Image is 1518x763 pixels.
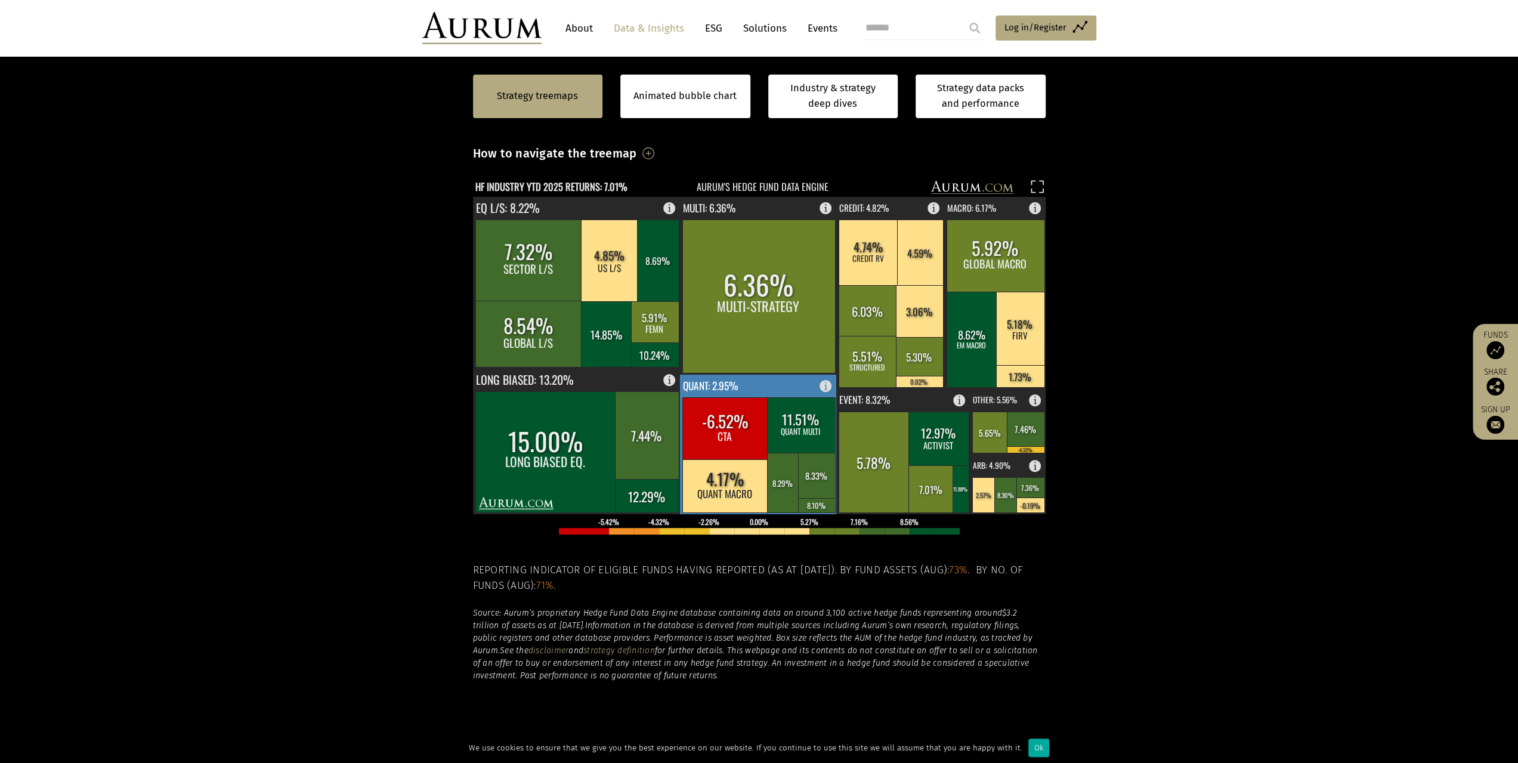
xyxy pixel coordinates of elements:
[473,620,1032,656] em: Information in the database is derived from multiple sources including Aurum’s own research, regu...
[568,645,583,656] em: and
[949,564,967,576] span: 73%
[963,16,987,40] input: Submit
[536,579,554,592] span: 71%
[473,608,1018,631] em: $3.2 trillion of assets as at [DATE]
[473,645,1038,681] em: for further details. This webpage and its contents do not constitute an offer to sell or a solici...
[916,75,1046,118] a: Strategy data packs and performance
[1004,20,1066,35] span: Log in/Register
[633,88,737,104] a: Animated bubble chart
[1486,378,1504,396] img: Share this post
[1479,368,1512,396] div: Share
[473,563,1046,594] h5: Reporting indicator of eligible funds having reported (as at [DATE]). By fund assets (Aug): . By ...
[583,620,585,631] em: .
[608,17,690,39] a: Data & Insights
[768,75,898,118] a: Industry & strategy deep dives
[802,17,837,39] a: Events
[995,16,1096,41] a: Log in/Register
[528,645,569,656] a: disclaimer
[737,17,793,39] a: Solutions
[1479,404,1512,434] a: Sign up
[1486,416,1504,434] img: Sign up to our newsletter
[497,88,578,104] a: Strategy treemaps
[500,645,528,656] em: See the
[473,608,1003,618] em: Source: Aurum’s proprietary Hedge Fund Data Engine database containing data on around 3,100 activ...
[473,143,637,163] h3: How to navigate the treemap
[699,17,728,39] a: ESG
[583,645,655,656] a: strategy definition
[559,17,599,39] a: About
[422,12,542,44] img: Aurum
[1028,739,1049,757] div: Ok
[1479,330,1512,359] a: Funds
[1486,341,1504,359] img: Access Funds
